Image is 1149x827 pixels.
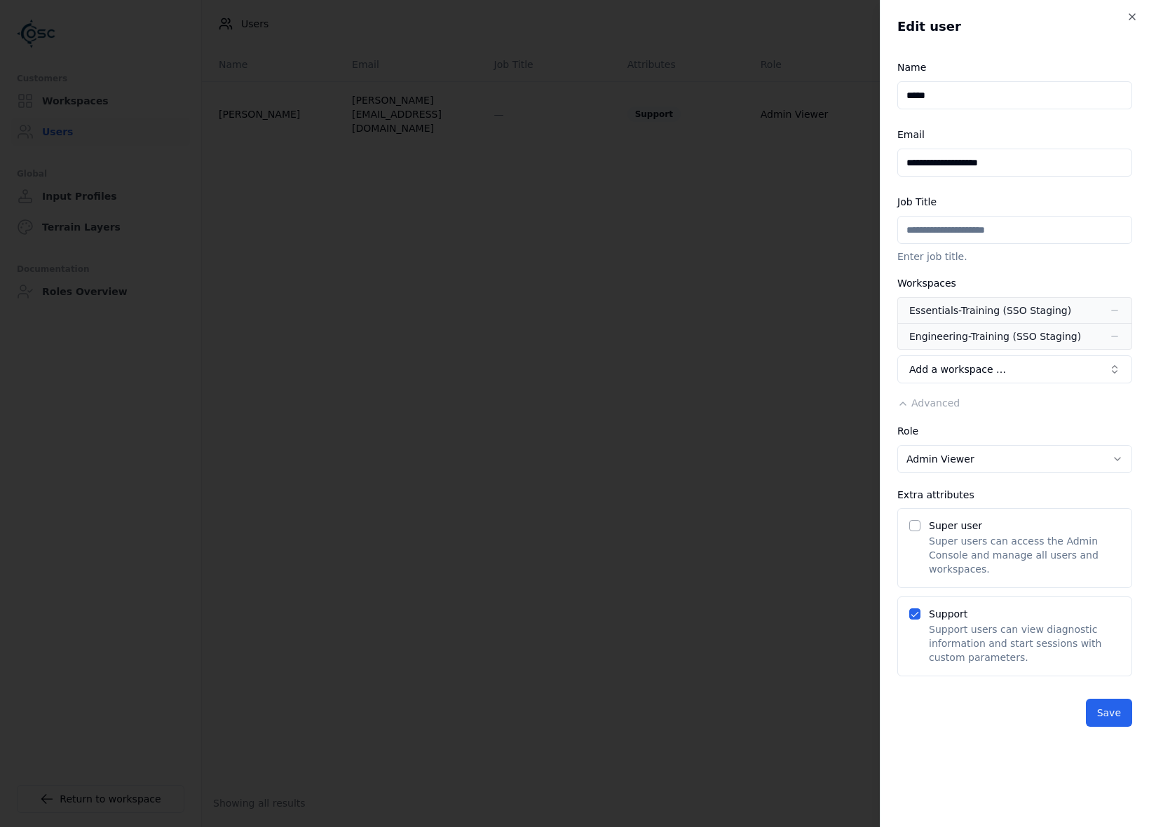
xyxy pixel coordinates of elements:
[929,622,1120,664] p: Support users can view diagnostic information and start sessions with custom parameters.
[909,362,1006,376] span: Add a workspace …
[897,196,937,207] label: Job Title
[897,62,926,73] label: Name
[897,250,1132,264] p: Enter job title.
[897,490,1132,500] div: Extra attributes
[909,303,1071,317] div: Essentials-Training (SSO Staging)
[909,329,1081,343] div: Engineering-Training (SSO Staging)
[897,129,925,140] label: Email
[911,397,960,409] span: Advanced
[929,520,982,531] label: Super user
[929,534,1120,576] p: Super users can access the Admin Console and manage all users and workspaces.
[897,17,1132,36] h2: Edit user
[929,608,967,620] label: Support
[897,425,918,437] label: Role
[897,278,956,289] label: Workspaces
[897,396,960,410] button: Advanced
[1086,699,1132,727] button: Save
